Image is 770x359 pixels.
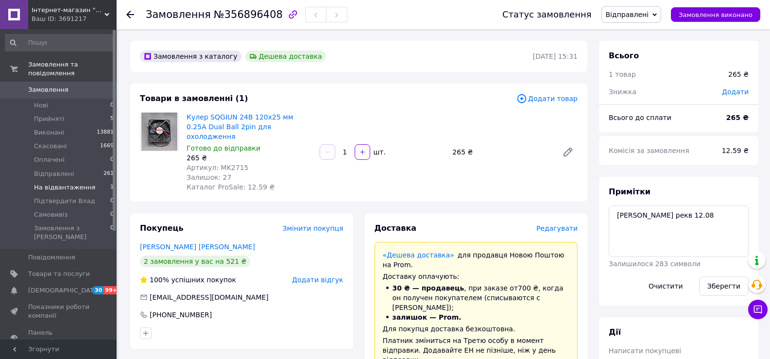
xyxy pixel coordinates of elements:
div: 265 ₴ [448,145,554,159]
span: Всього [609,51,639,60]
b: 265 ₴ [726,114,749,121]
span: Панель управління [28,328,90,346]
span: Готово до відправки [187,144,260,152]
span: Скасовані [34,142,67,151]
span: 12.59 ₴ [722,147,749,154]
span: 5 [110,115,114,123]
span: Товари в замовленні (1) [140,94,248,103]
li: , при заказе от 700 ₴ , когда он получен покупателем (списываются с [PERSON_NAME]); [383,283,570,312]
span: 0 [110,197,114,205]
span: Замовлення [28,85,68,94]
span: Нові [34,101,48,110]
span: Примітки [609,187,650,196]
span: 30 [92,286,103,294]
span: Комісія за замовлення [609,147,689,154]
span: Покупець [140,223,184,233]
span: 0 [110,224,114,241]
span: Змінити покупця [283,224,343,232]
span: 0 [110,210,114,219]
span: 30 ₴ — продавець [393,284,464,292]
input: Пошук [5,34,115,51]
div: Статус замовлення [502,10,592,19]
button: Замовлення виконано [671,7,760,22]
span: 0 [110,155,114,164]
a: [PERSON_NAME] [PERSON_NAME] [140,243,255,251]
span: Дії [609,327,621,337]
span: Доставка [375,223,417,233]
div: для продавця Новою Поштою на Prom. [383,250,570,270]
div: Замовлення з каталогу [140,51,241,62]
button: Зберегти [699,276,749,296]
div: [PHONE_NUMBER] [149,310,213,320]
a: Кулер SQGIUN 24В 120x25 мм 0.25A Dual Ball 2pin для охолодження [187,113,293,140]
span: Самовивіз [34,210,68,219]
button: Очистити [640,276,691,296]
span: 1 товар [609,70,636,78]
span: Замовлення [146,9,211,20]
div: Ваш ID: 3691217 [32,15,117,23]
span: 99+ [103,286,120,294]
span: [DEMOGRAPHIC_DATA] [28,286,100,295]
div: Для покупця доставка безкоштовна. [383,324,570,334]
span: Відправлені [606,11,649,18]
div: Дешева доставка [245,51,326,62]
span: На відвантаження [34,183,95,192]
div: 2 замовлення у вас на 521 ₴ [140,256,250,267]
span: 1 [110,183,114,192]
span: Залишилося 283 символи [609,260,701,268]
div: Доставку оплачують: [383,272,570,281]
span: Редагувати [536,224,578,232]
span: Повідомлення [28,253,75,262]
time: [DATE] 15:31 [533,52,578,60]
span: Додати відгук [292,276,343,284]
span: Написати покупцеві [609,347,681,355]
span: Замовлення та повідомлення [28,60,117,78]
span: Інтернет-магазин "Evelex" [32,6,104,15]
span: Всього до сплати [609,114,671,121]
img: Кулер SQGIUN 24В 120x25 мм 0.25A Dual Ball 2pin для охолодження [141,113,178,151]
span: Виконані [34,128,64,137]
span: Знижка [609,88,636,96]
span: Відправлені [34,170,74,178]
span: Показники роботи компанії [28,303,90,320]
span: Додати [722,88,749,96]
span: [EMAIL_ADDRESS][DOMAIN_NAME] [150,293,269,301]
div: успішних покупок [140,275,236,285]
a: Редагувати [558,142,578,162]
span: Додати товар [516,93,578,104]
span: Замовлення з [PERSON_NAME] [34,224,110,241]
div: Повернутися назад [126,10,134,19]
button: Чат з покупцем [748,300,768,319]
div: 265 ₴ [728,69,749,79]
span: 1669 [100,142,114,151]
span: №356896408 [214,9,283,20]
span: Залишок: 27 [187,173,231,181]
span: Прийняті [34,115,64,123]
span: 13881 [97,128,114,137]
span: Підтвердити Влад [34,197,95,205]
span: Замовлення виконано [679,11,753,18]
span: 100% [150,276,169,284]
textarea: [PERSON_NAME] рекв 12.08 [609,205,749,257]
a: «Дешева доставка» [383,251,454,259]
span: Товари та послуги [28,270,90,278]
div: шт. [371,147,387,157]
span: 0 [110,101,114,110]
span: залишок — Prom. [393,313,462,321]
span: Каталог ProSale: 12.59 ₴ [187,183,274,191]
span: Артикул: MK2715 [187,164,248,171]
span: 261 [103,170,114,178]
div: 265 ₴ [187,153,312,163]
span: Оплачені [34,155,65,164]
